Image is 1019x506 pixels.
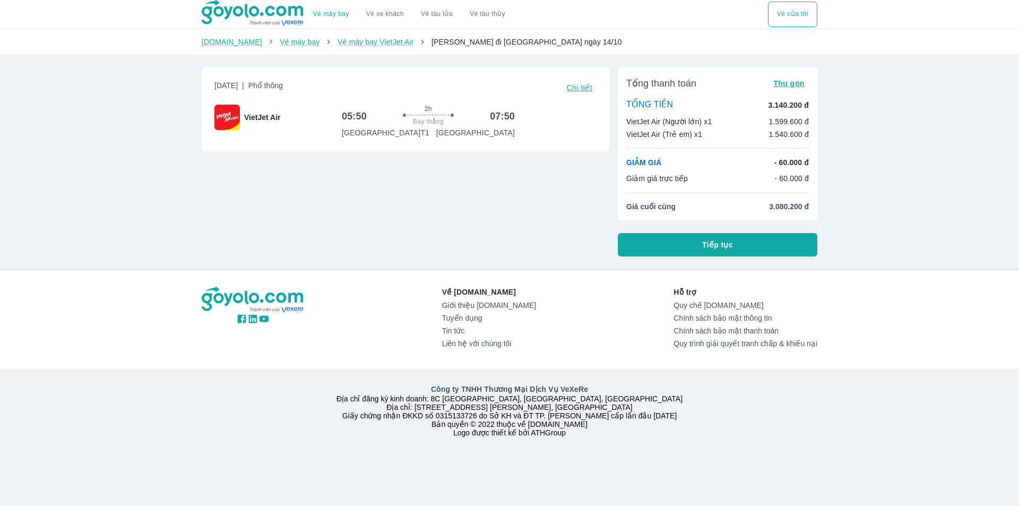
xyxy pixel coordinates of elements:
[342,127,429,138] p: [GEOGRAPHIC_DATA] T1
[768,2,817,27] div: choose transportation mode
[773,79,805,88] span: Thu gọn
[214,80,283,95] span: [DATE]
[769,76,809,91] button: Thu gọn
[442,314,536,322] a: Tuyển dụng
[244,112,280,123] span: VietJet Air
[342,110,367,123] h6: 05:50
[442,339,536,348] a: Liên hệ với chúng tôi
[567,83,592,92] span: Chi tiết
[768,129,809,140] p: 1.540.600 đ
[626,157,661,168] p: GIẢM GIÁ
[768,116,809,127] p: 1.599.600 đ
[461,2,514,27] button: Vé tàu thủy
[442,301,536,310] a: Giới thiệu [DOMAIN_NAME]
[626,173,688,184] p: Giảm giá trực tiếp
[338,38,413,46] a: Vé máy bay VietJet Air
[436,127,515,138] p: [GEOGRAPHIC_DATA]
[673,339,817,348] a: Quy trình giải quyết tranh chấp & khiếu nại
[202,38,262,46] a: [DOMAIN_NAME]
[431,38,622,46] span: [PERSON_NAME] đi [GEOGRAPHIC_DATA] ngày 14/10
[673,314,817,322] a: Chính sách bảo mật thông tin
[563,80,597,95] button: Chi tiết
[768,2,817,27] button: Vé của tôi
[412,2,461,27] a: Vé tàu lửa
[305,2,514,27] div: choose transportation mode
[673,287,817,297] p: Hỗ trợ
[425,105,432,113] span: 2h
[626,77,696,90] span: Tổng thanh toán
[626,201,676,212] span: Giá cuối cùng
[626,116,712,127] p: VietJet Air (Người lớn) x1
[769,201,809,212] span: 3.080.200 đ
[774,173,809,184] p: - 60.000 đ
[774,157,809,168] p: - 60.000 đ
[413,117,444,126] span: Bay thẳng
[366,10,404,18] a: Vé xe khách
[626,129,702,140] p: VietJet Air (Trẻ em) x1
[280,38,319,46] a: Vé máy bay
[202,37,817,47] nav: breadcrumb
[442,327,536,335] a: Tin tức
[490,110,515,123] h6: 07:50
[313,10,349,18] a: Vé máy bay
[768,100,809,110] p: 3.140.200 đ
[195,384,824,437] div: Địa chỉ đăng ký kinh doanh: 8C [GEOGRAPHIC_DATA], [GEOGRAPHIC_DATA], [GEOGRAPHIC_DATA] Địa chỉ: [...
[618,233,817,256] button: Tiếp tục
[673,301,817,310] a: Quy chế [DOMAIN_NAME]
[202,287,305,313] img: logo
[702,239,733,250] span: Tiếp tục
[204,384,815,394] p: Công ty TNHH Thương Mại Dịch Vụ VeXeRe
[248,81,283,90] span: Phổ thông
[626,99,673,111] p: TỔNG TIỀN
[442,287,536,297] p: Về [DOMAIN_NAME]
[673,327,817,335] a: Chính sách bảo mật thanh toán
[242,81,244,90] span: |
